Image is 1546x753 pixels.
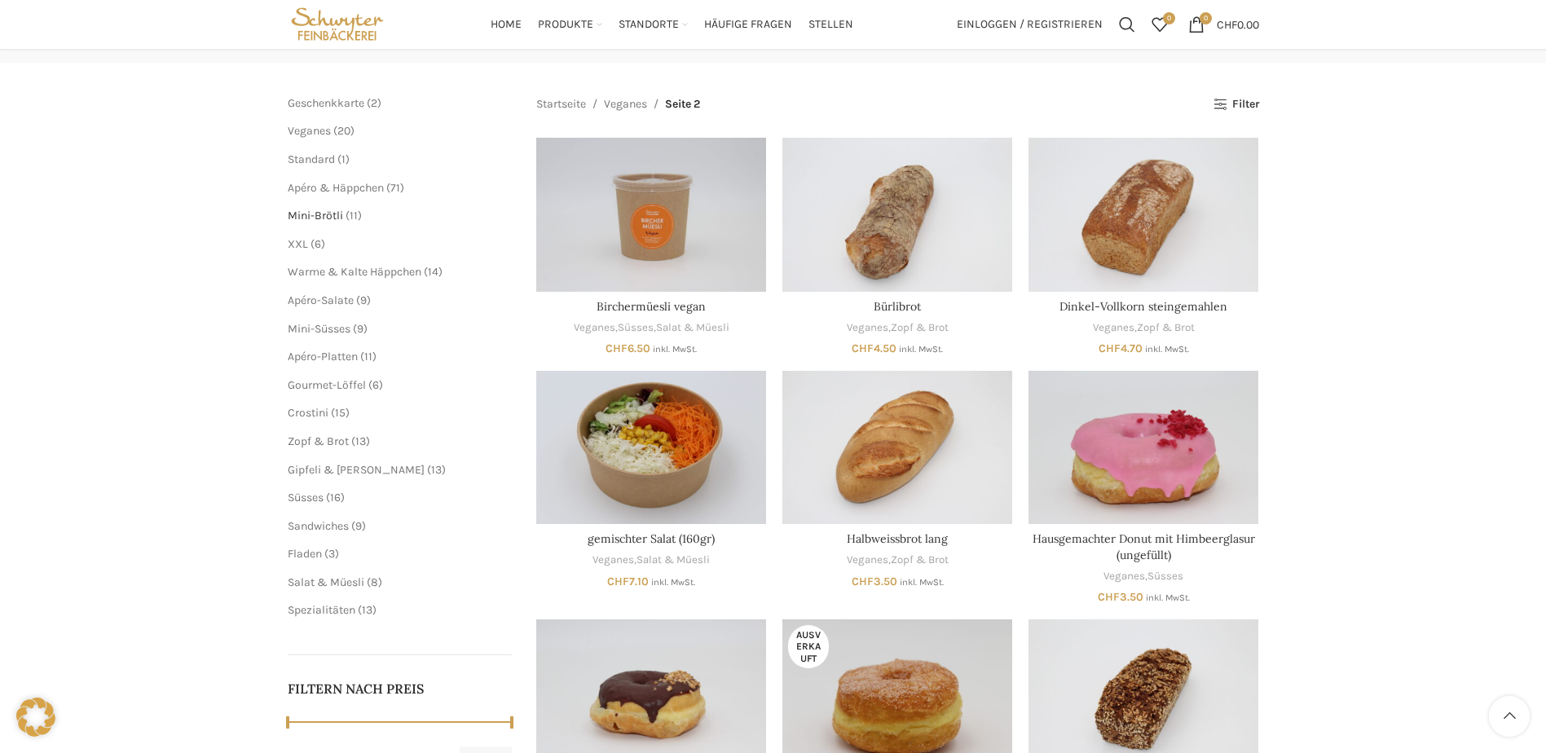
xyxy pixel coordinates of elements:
a: gemischter Salat (160gr) [588,531,715,546]
a: Veganes [847,553,888,568]
div: Main navigation [395,8,948,41]
span: CHF [1098,590,1120,604]
span: 11 [350,209,358,222]
span: 71 [390,181,400,195]
a: Dinkel-Vollkorn steingemahlen [1028,138,1258,291]
bdi: 4.50 [852,341,896,355]
a: Hausgemachter Donut mit Himbeerglasur (ungefüllt) [1033,531,1255,562]
a: Spezialitäten [288,603,355,617]
a: Site logo [288,16,388,30]
bdi: 6.50 [606,341,650,355]
a: Warme & Kalte Häppchen [288,265,421,279]
span: 13 [362,603,372,617]
span: Ausverkauft [788,625,829,668]
small: inkl. MwSt. [653,344,697,354]
a: Home [491,8,522,41]
bdi: 4.70 [1099,341,1143,355]
small: inkl. MwSt. [1146,592,1190,603]
span: Standorte [619,17,679,33]
a: Gipfeli & [PERSON_NAME] [288,463,425,477]
a: Startseite [536,95,586,113]
a: Bürlibrot [782,138,1012,291]
span: 9 [357,322,363,336]
a: Fladen [288,547,322,561]
a: Apéro-Salate [288,293,354,307]
span: 0 [1200,12,1212,24]
span: CHF [607,575,629,588]
a: Salat & Müesli [288,575,364,589]
a: Veganes [1103,569,1145,584]
span: CHF [852,341,874,355]
span: 0 [1163,12,1175,24]
span: 8 [371,575,378,589]
a: Apéro-Platten [288,350,358,363]
a: Gourmet-Löffel [288,378,366,392]
a: Salat & Müesli [656,320,729,336]
a: Hausgemachter Donut mit Himbeerglasur (ungefüllt) [1028,371,1258,524]
small: inkl. MwSt. [1145,344,1189,354]
a: Süsses [288,491,324,504]
span: 6 [315,237,321,251]
a: Halbweissbrot lang [847,531,948,546]
span: 11 [364,350,372,363]
span: 20 [337,124,350,138]
bdi: 3.50 [1098,590,1143,604]
a: Stellen [808,8,853,41]
span: CHF [1099,341,1121,355]
a: Mini-Brötli [288,209,343,222]
a: 0 CHF0.00 [1180,8,1267,41]
a: Zopf & Brot [288,434,349,448]
a: Mini-Süsses [288,322,350,336]
a: Veganes [288,124,331,138]
a: Bürlibrot [874,299,921,314]
span: Häufige Fragen [704,17,792,33]
a: Crostini [288,406,328,420]
bdi: 0.00 [1217,17,1259,31]
small: inkl. MwSt. [899,344,943,354]
a: XXL [288,237,308,251]
a: Häufige Fragen [704,8,792,41]
a: Scroll to top button [1489,696,1530,737]
a: Veganes [847,320,888,336]
a: Standard [288,152,335,166]
span: 1 [341,152,346,166]
span: 2 [371,96,377,110]
span: Home [491,17,522,33]
small: inkl. MwSt. [651,577,695,588]
span: Seite 2 [665,95,700,113]
span: 13 [431,463,442,477]
a: Filter [1213,98,1258,112]
span: 9 [360,293,367,307]
span: Einloggen / Registrieren [957,19,1103,30]
a: Einloggen / Registrieren [949,8,1111,41]
div: , [782,553,1012,568]
a: Produkte [538,8,602,41]
span: Produkte [538,17,593,33]
a: Standorte [619,8,688,41]
a: Zopf & Brot [891,320,949,336]
a: Salat & Müesli [636,553,710,568]
a: Sandwiches [288,519,349,533]
span: 9 [355,519,362,533]
bdi: 7.10 [607,575,649,588]
a: Geschenkkarte [288,96,364,110]
a: Veganes [592,553,634,568]
div: , [1028,569,1258,584]
small: inkl. MwSt. [900,577,944,588]
a: Dinkel-Vollkorn steingemahlen [1059,299,1227,314]
div: , [782,320,1012,336]
span: CHF [852,575,874,588]
a: Veganes [1093,320,1134,336]
a: Halbweissbrot lang [782,371,1012,524]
